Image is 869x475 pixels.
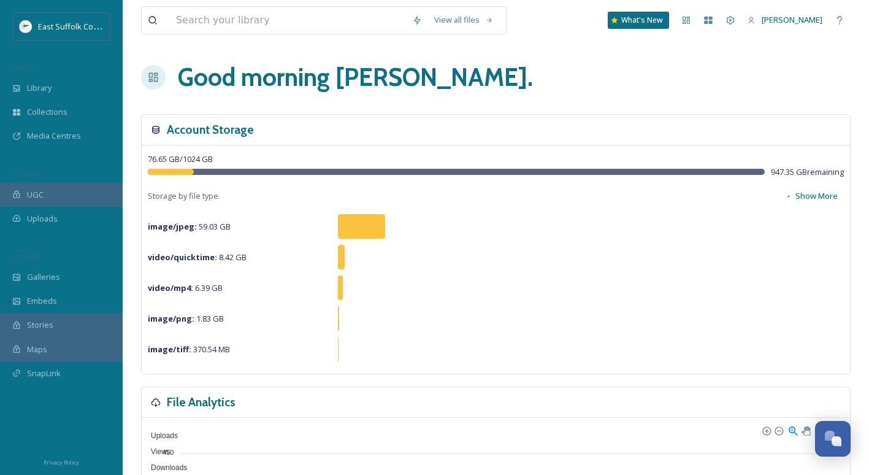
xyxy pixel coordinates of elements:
span: 59.03 GB [148,221,231,232]
span: Uploads [142,431,178,440]
span: 947.35 GB remaining [771,166,844,178]
div: Selection Zoom [787,425,798,435]
strong: image/tiff : [148,344,191,355]
div: Reset Zoom [815,425,825,435]
span: SnapLink [27,368,61,379]
img: ESC%20Logo.png [20,20,32,33]
span: 76.65 GB / 1024 GB [148,153,213,164]
span: Storage by file type [148,190,218,202]
a: View all files [428,8,500,32]
span: WIDGETS [12,252,40,261]
div: Panning [802,427,809,434]
span: MEDIA [12,63,34,72]
span: Collections [27,106,67,118]
a: [PERSON_NAME] [741,8,829,32]
span: Galleries [27,271,60,283]
span: COLLECT [12,170,39,179]
span: Media Centres [27,130,81,142]
strong: image/png : [148,313,194,324]
div: Zoom Out [774,426,783,434]
h3: File Analytics [167,393,235,411]
span: Privacy Policy [44,458,79,466]
button: Show More [779,184,844,208]
span: 370.54 MB [148,344,230,355]
span: Embeds [27,295,57,307]
a: What's New [608,12,669,29]
span: East Suffolk Council [38,20,110,32]
strong: video/quicktime : [148,252,217,263]
button: Open Chat [815,421,851,457]
h3: Account Storage [167,121,254,139]
strong: image/jpeg : [148,221,197,232]
span: 1.83 GB [148,313,224,324]
input: Search your library [170,7,406,34]
div: Zoom In [762,426,770,434]
span: Maps [27,344,47,355]
a: Privacy Policy [44,454,79,469]
span: Library [27,82,52,94]
span: 8.42 GB [148,252,247,263]
h1: Good morning [PERSON_NAME] . [178,59,533,96]
span: Downloads [142,463,187,472]
span: UGC [27,189,44,201]
span: Uploads [27,213,58,225]
span: 6.39 GB [148,282,223,293]
span: Stories [27,319,53,331]
tspan: 450 [163,448,174,455]
strong: video/mp4 : [148,282,193,293]
span: [PERSON_NAME] [762,14,822,25]
span: Views [142,447,170,456]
